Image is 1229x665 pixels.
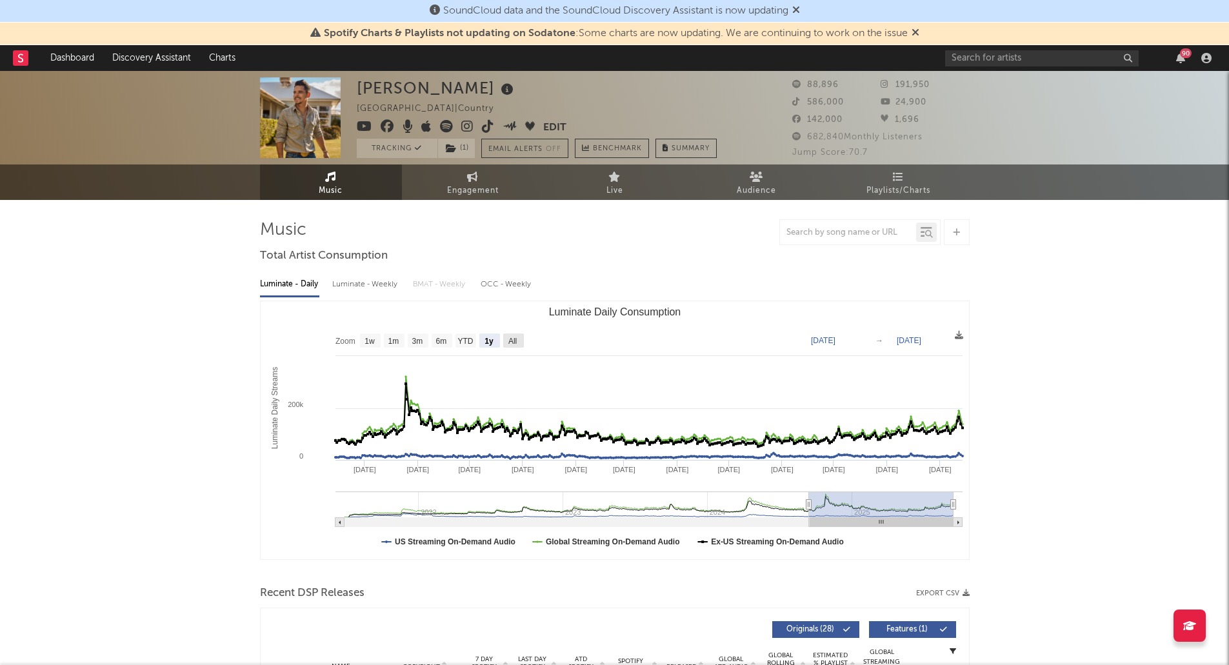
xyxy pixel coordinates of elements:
span: 24,900 [881,98,926,106]
span: Summary [672,145,710,152]
div: Luminate - Weekly [332,273,400,295]
span: Live [606,183,623,199]
button: Summary [655,139,717,158]
a: Playlists/Charts [828,164,970,200]
input: Search for artists [945,50,1139,66]
span: Music [319,183,343,199]
text: [DATE] [565,466,587,473]
text: YTD [457,337,473,346]
text: [DATE] [666,466,688,473]
text: Zoom [335,337,355,346]
span: Spotify Charts & Playlists not updating on Sodatone [324,28,575,39]
text: Ex-US Streaming On-Demand Audio [711,537,844,546]
text: 3m [412,337,423,346]
a: Audience [686,164,828,200]
span: 142,000 [792,115,843,124]
input: Search by song name or URL [780,228,916,238]
button: Export CSV [916,590,970,597]
span: Engagement [447,183,499,199]
span: ( 1 ) [437,139,475,158]
text: [DATE] [875,466,898,473]
text: [DATE] [929,466,952,473]
span: Recent DSP Releases [260,586,365,601]
text: All [508,337,516,346]
text: 1w [365,337,375,346]
text: [DATE] [717,466,740,473]
div: [PERSON_NAME] [357,77,517,99]
span: Jump Score: 70.7 [792,148,868,157]
span: Originals ( 28 ) [781,626,840,633]
a: Engagement [402,164,544,200]
span: SoundCloud data and the SoundCloud Discovery Assistant is now updating [443,6,788,16]
span: Benchmark [593,141,642,157]
text: [DATE] [353,466,375,473]
span: 1,696 [881,115,919,124]
span: Audience [737,183,776,199]
div: Luminate - Daily [260,273,319,295]
span: 88,896 [792,81,839,89]
span: 586,000 [792,98,844,106]
button: Features(1) [869,621,956,638]
svg: Luminate Daily Consumption [261,301,969,559]
span: 682,840 Monthly Listeners [792,133,923,141]
text: [DATE] [511,466,534,473]
a: Dashboard [41,45,103,71]
text: [DATE] [811,336,835,345]
a: Benchmark [575,139,649,158]
span: Dismiss [792,6,800,16]
text: 1y [485,337,494,346]
div: 90 [1180,48,1192,58]
span: Total Artist Consumption [260,248,388,264]
text: [DATE] [406,466,429,473]
button: Originals(28) [772,621,859,638]
span: Playlists/Charts [866,183,930,199]
text: [DATE] [613,466,635,473]
text: [DATE] [822,466,844,473]
span: Features ( 1 ) [877,626,937,633]
text: 200k [288,401,303,408]
span: 191,950 [881,81,930,89]
div: [GEOGRAPHIC_DATA] | Country [357,101,508,117]
div: OCC - Weekly [481,273,532,295]
button: Email AlertsOff [481,139,568,158]
text: [DATE] [897,336,921,345]
span: : Some charts are now updating. We are continuing to work on the issue [324,28,908,39]
button: Tracking [357,139,437,158]
button: (1) [438,139,475,158]
span: Dismiss [912,28,919,39]
button: Edit [543,120,566,136]
text: Global Streaming On-Demand Audio [545,537,679,546]
text: [DATE] [771,466,794,473]
text: Luminate Daily Streams [270,367,279,449]
a: Live [544,164,686,200]
button: 90 [1176,53,1185,63]
text: [DATE] [458,466,481,473]
a: Music [260,164,402,200]
text: 1m [388,337,399,346]
text: US Streaming On-Demand Audio [395,537,515,546]
em: Off [546,146,561,153]
a: Charts [200,45,245,71]
text: 0 [299,452,303,460]
text: → [875,336,883,345]
text: Luminate Daily Consumption [548,306,681,317]
text: 6m [435,337,446,346]
a: Discovery Assistant [103,45,200,71]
